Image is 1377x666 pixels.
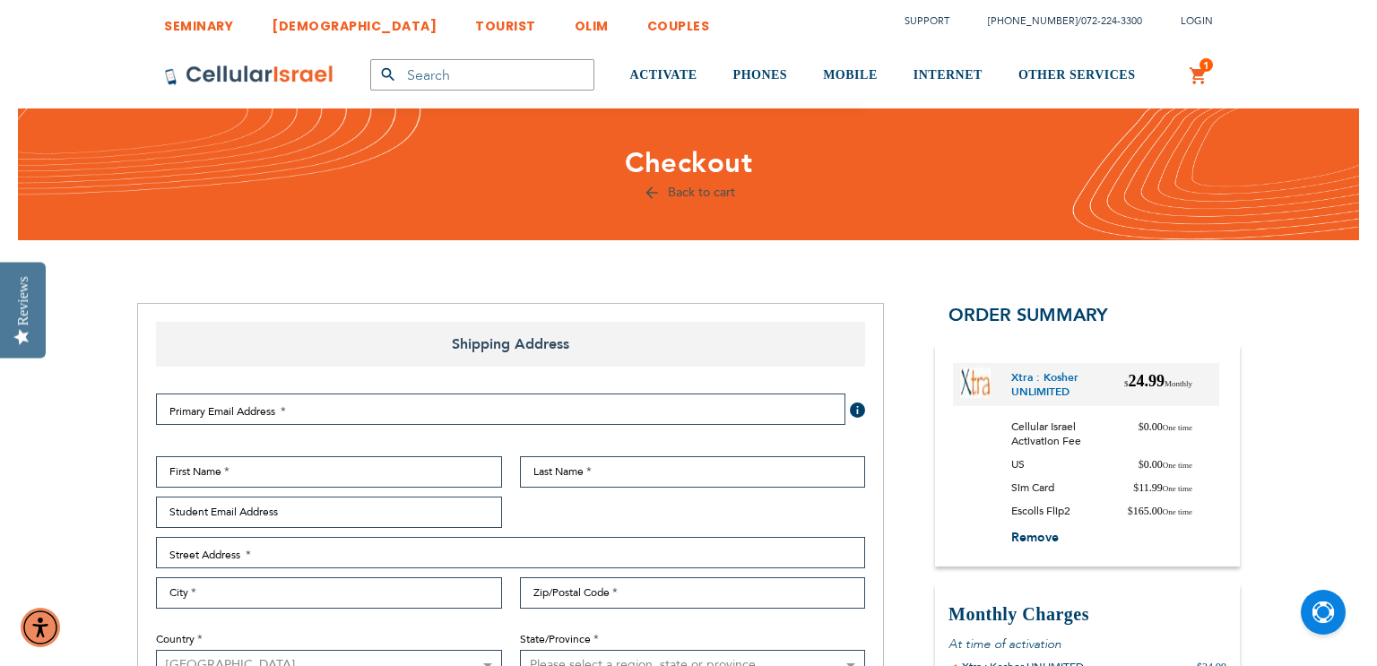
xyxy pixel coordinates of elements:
[905,14,949,28] a: Support
[15,276,31,325] div: Reviews
[914,68,983,82] span: INTERNET
[21,608,60,647] div: Accessibility Menu
[1133,480,1192,495] span: 11.99
[156,322,865,367] span: Shipping Address
[1128,504,1192,518] span: 165.00
[575,4,609,38] a: OLIM
[1124,379,1129,388] span: $
[1133,481,1139,494] span: $
[1139,420,1144,433] span: $
[914,42,983,109] a: INTERNET
[1011,457,1038,471] span: US
[475,4,536,38] a: TOURIST
[643,184,735,201] a: Back to cart
[1011,504,1084,518] span: Escolls Flip2
[647,4,710,38] a: COUPLES
[1139,458,1144,471] span: $
[960,368,991,398] img: Xtra : Kosher UNLIMITED
[1181,14,1213,28] span: Login
[1124,370,1192,399] span: 24.99
[630,68,697,82] span: ACTIVATE
[970,8,1142,34] li: /
[1011,529,1059,546] span: Remove
[630,42,697,109] a: ACTIVATE
[1163,461,1192,470] span: One time
[823,68,878,82] span: MOBILE
[1189,65,1208,87] a: 1
[1011,480,1068,495] span: Sim Card
[733,42,788,109] a: PHONES
[988,14,1078,28] a: [PHONE_NUMBER]
[164,4,233,38] a: SEMINARY
[823,42,878,109] a: MOBILE
[948,602,1226,627] h3: Monthly Charges
[1018,68,1136,82] span: OTHER SERVICES
[1011,370,1111,399] a: Xtra : Kosher UNLIMITED
[164,65,334,86] img: Cellular Israel Logo
[1011,419,1139,448] span: Cellular Israel Activation Fee
[1165,379,1192,388] span: Monthly
[1163,484,1192,493] span: One time
[272,4,437,38] a: [DEMOGRAPHIC_DATA]
[625,144,752,182] span: Checkout
[948,303,1108,327] span: Order Summary
[1163,507,1192,516] span: One time
[1139,419,1192,448] span: 0.00
[1018,42,1136,109] a: OTHER SERVICES
[1203,58,1209,73] span: 1
[1139,457,1192,471] span: 0.00
[1163,423,1192,432] span: One time
[948,636,1226,653] p: At time of activation
[733,68,788,82] span: PHONES
[1128,505,1133,517] span: $
[1081,14,1142,28] a: 072-224-3300
[370,59,594,91] input: Search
